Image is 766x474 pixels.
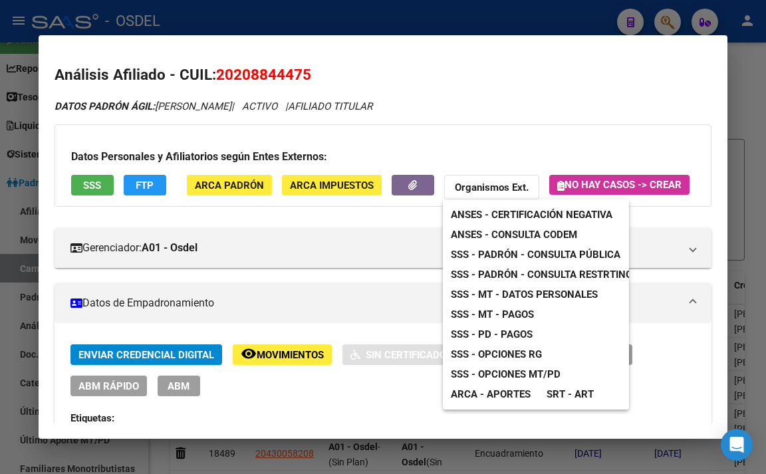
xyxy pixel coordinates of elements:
[443,304,542,324] a: SSS - MT - Pagos
[443,324,541,344] a: SSS - PD - Pagos
[721,429,753,461] div: Open Intercom Messenger
[451,289,598,300] span: SSS - MT - Datos Personales
[547,388,594,400] span: SRT - ART
[443,364,569,384] a: SSS - Opciones MT/PD
[443,285,606,304] a: SSS - MT - Datos Personales
[451,269,648,281] span: SSS - Padrón - Consulta Restrtingida
[451,229,577,241] span: ANSES - Consulta CODEM
[451,388,531,400] span: ARCA - Aportes
[451,209,612,221] span: ANSES - Certificación Negativa
[539,384,602,404] a: SRT - ART
[443,344,550,364] a: SSS - Opciones RG
[451,328,533,340] span: SSS - PD - Pagos
[443,265,656,285] a: SSS - Padrón - Consulta Restrtingida
[443,225,585,245] a: ANSES - Consulta CODEM
[451,368,561,380] span: SSS - Opciones MT/PD
[443,245,628,265] a: SSS - Padrón - Consulta Pública
[451,308,534,320] span: SSS - MT - Pagos
[451,249,620,261] span: SSS - Padrón - Consulta Pública
[443,205,620,225] a: ANSES - Certificación Negativa
[443,384,539,404] a: ARCA - Aportes
[451,348,542,360] span: SSS - Opciones RG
